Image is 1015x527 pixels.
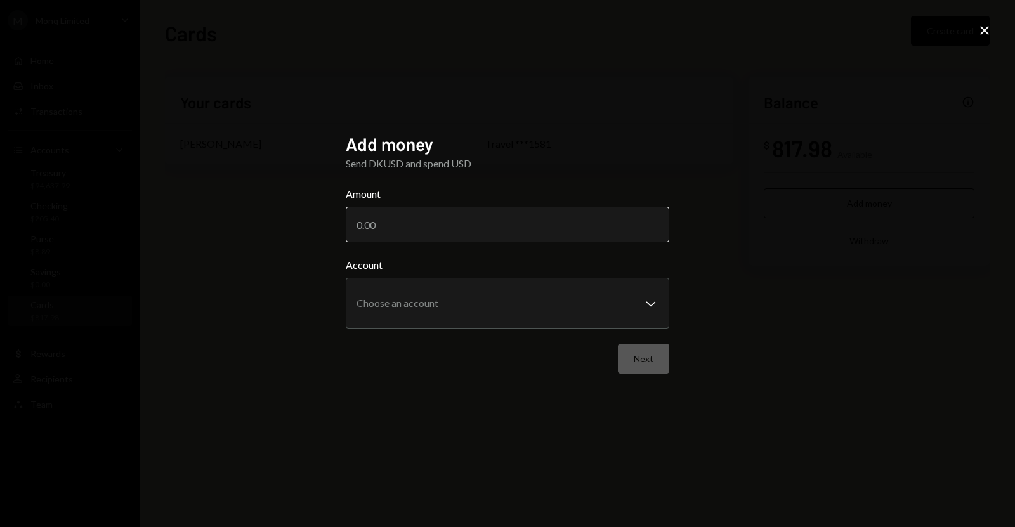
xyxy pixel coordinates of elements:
button: Account [346,278,669,329]
h2: Add money [346,132,669,157]
div: Send DKUSD and spend USD [346,156,669,171]
input: 0.00 [346,207,669,242]
label: Account [346,257,669,273]
label: Amount [346,186,669,202]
